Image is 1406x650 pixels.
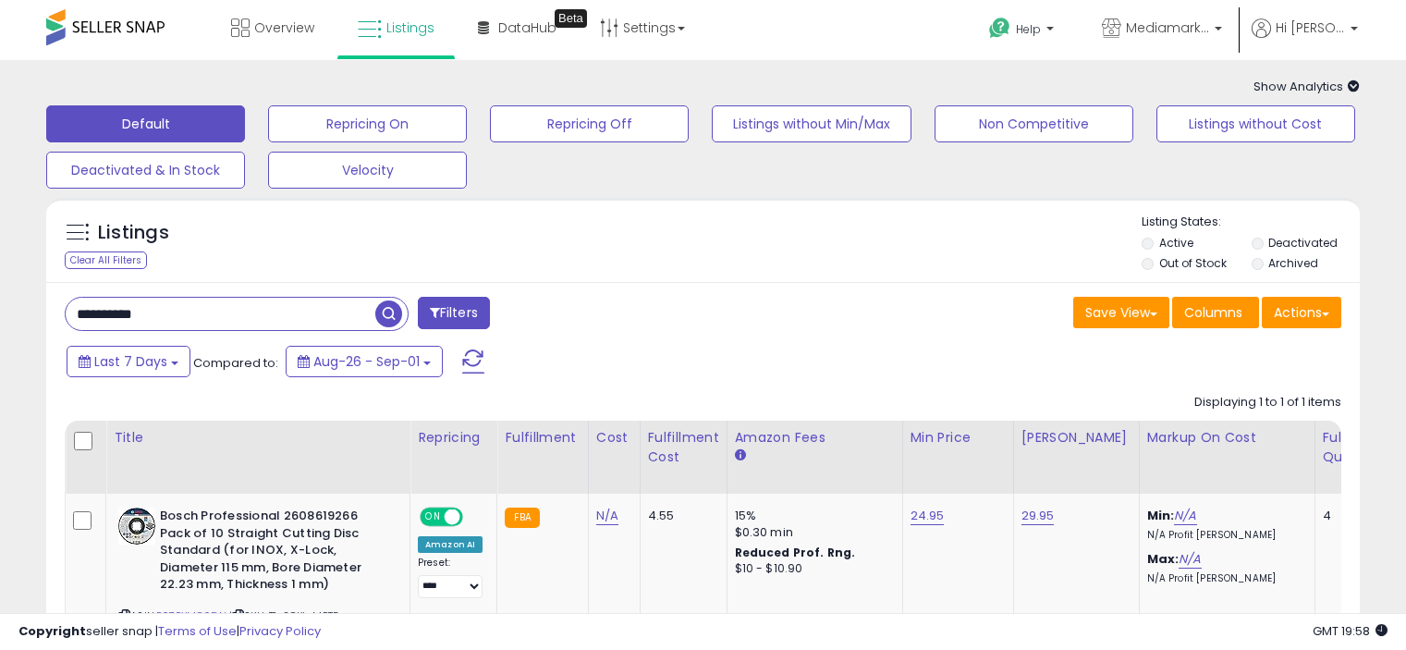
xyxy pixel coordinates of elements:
[239,622,321,640] a: Privacy Policy
[1139,421,1314,494] th: The percentage added to the cost of goods (COGS) that forms the calculator for Min & Max prices.
[46,105,245,142] button: Default
[974,3,1072,60] a: Help
[268,105,467,142] button: Repricing On
[735,428,895,448] div: Amazon Fees
[1174,507,1196,525] a: N/A
[114,428,402,448] div: Title
[935,105,1133,142] button: Non Competitive
[1268,255,1318,271] label: Archived
[735,545,856,560] b: Reduced Prof. Rng.
[911,507,945,525] a: 24.95
[1323,428,1387,467] div: Fulfillable Quantity
[490,105,689,142] button: Repricing Off
[422,509,445,525] span: ON
[1126,18,1209,37] span: Mediamarkstore
[1142,214,1360,231] p: Listing States:
[156,608,226,624] a: B07PXMQ6DN
[1172,297,1259,328] button: Columns
[18,622,86,640] strong: Copyright
[46,152,245,189] button: Deactivated & In Stock
[555,9,587,28] div: Tooltip anchor
[1194,394,1341,411] div: Displaying 1 to 1 of 1 items
[418,557,483,598] div: Preset:
[1156,105,1355,142] button: Listings without Cost
[65,251,147,269] div: Clear All Filters
[712,105,911,142] button: Listings without Min/Max
[1073,297,1169,328] button: Save View
[268,152,467,189] button: Velocity
[596,428,632,448] div: Cost
[1313,622,1388,640] span: 2025-09-10 19:58 GMT
[418,428,489,448] div: Repricing
[118,508,155,545] img: 51TNtBZlUkL._SL40_.jpg
[1179,550,1201,569] a: N/A
[98,220,169,246] h5: Listings
[418,297,490,329] button: Filters
[193,354,278,372] span: Compared to:
[648,428,719,467] div: Fulfillment Cost
[1147,428,1307,448] div: Markup on Cost
[505,508,539,528] small: FBA
[67,346,190,377] button: Last 7 Days
[160,508,385,598] b: Bosch Professional 2608619266 Pack of 10 Straight Cutting Disc Standard (for INOX, X-Lock, Diamet...
[1268,235,1338,251] label: Deactivated
[1147,572,1301,585] p: N/A Profit [PERSON_NAME]
[94,352,167,371] span: Last 7 Days
[1262,297,1341,328] button: Actions
[1147,507,1175,524] b: Min:
[988,17,1011,40] i: Get Help
[596,507,618,525] a: N/A
[1252,18,1358,60] a: Hi [PERSON_NAME]
[18,623,321,641] div: seller snap | |
[911,428,1006,448] div: Min Price
[229,608,339,623] span: | SKU: T1-3GKL-MBT5
[313,352,420,371] span: Aug-26 - Sep-01
[418,536,483,553] div: Amazon AI
[498,18,556,37] span: DataHub
[1253,78,1360,95] span: Show Analytics
[1021,507,1055,525] a: 29.95
[286,346,443,377] button: Aug-26 - Sep-01
[1184,303,1242,322] span: Columns
[1021,428,1131,448] div: [PERSON_NAME]
[158,622,237,640] a: Terms of Use
[735,561,888,577] div: $10 - $10.90
[1159,235,1193,251] label: Active
[460,509,490,525] span: OFF
[1159,255,1227,271] label: Out of Stock
[735,524,888,541] div: $0.30 min
[648,508,713,524] div: 4.55
[1323,508,1380,524] div: 4
[254,18,314,37] span: Overview
[1016,21,1041,37] span: Help
[1147,529,1301,542] p: N/A Profit [PERSON_NAME]
[1147,550,1180,568] b: Max:
[1276,18,1345,37] span: Hi [PERSON_NAME]
[735,448,746,464] small: Amazon Fees.
[386,18,434,37] span: Listings
[505,428,580,448] div: Fulfillment
[735,508,888,524] div: 15%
